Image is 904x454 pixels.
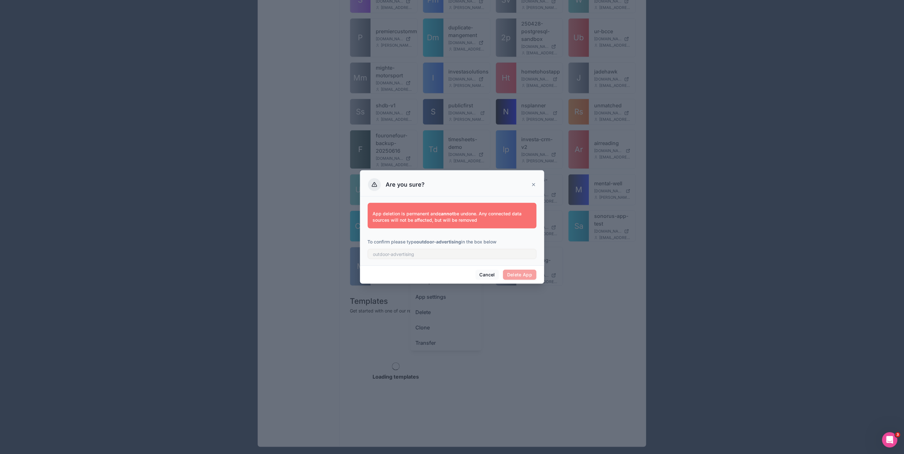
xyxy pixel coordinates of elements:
[476,270,499,280] button: Cancel
[373,211,531,223] p: App deletion is permanent and be undone. Any connected data sources will not be affected, but wil...
[368,239,537,245] p: To confirm please type in the box below
[417,239,461,244] strong: outdoor-advertising
[368,249,537,259] input: outdoor-advertising
[882,432,898,448] iframe: Intercom live chat
[895,432,900,437] span: 3
[386,181,425,189] h3: Are you sure?
[439,211,454,216] strong: cannot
